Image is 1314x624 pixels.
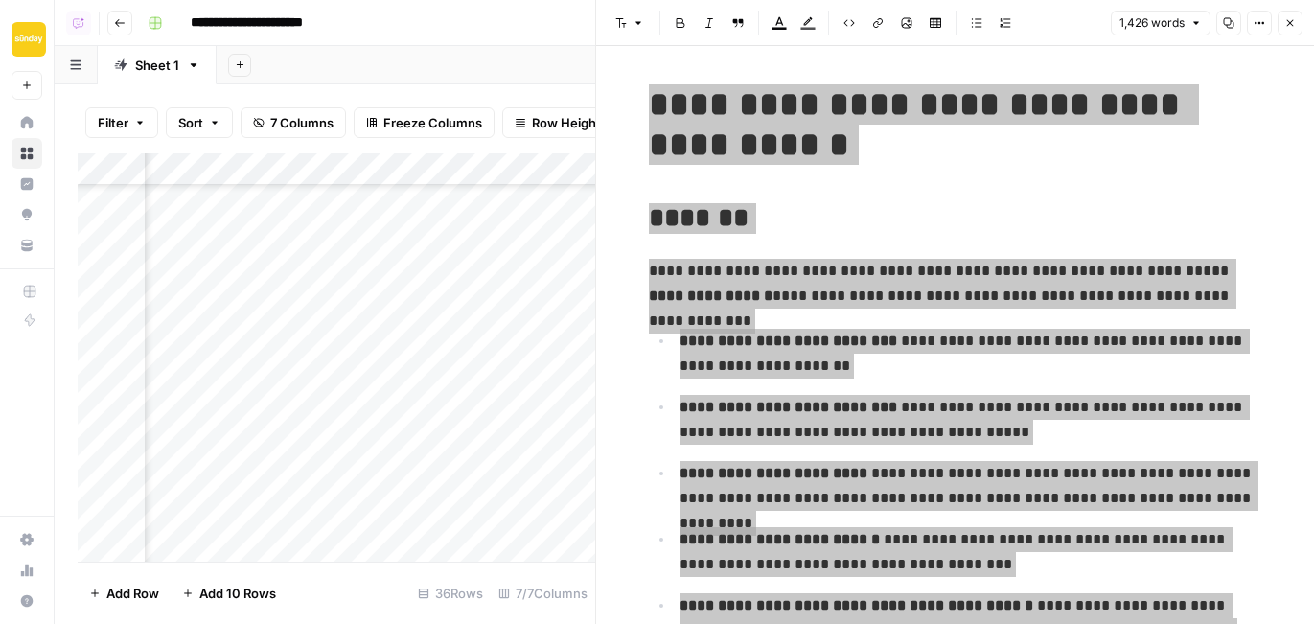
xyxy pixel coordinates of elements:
button: Add Row [78,578,171,609]
span: 1,426 words [1119,14,1185,32]
div: 7/7 Columns [491,578,595,609]
span: Sort [178,113,203,132]
button: Sort [166,107,233,138]
button: Add 10 Rows [171,578,288,609]
span: Add Row [106,584,159,603]
a: Settings [12,524,42,555]
button: 1,426 words [1111,11,1210,35]
a: Insights [12,169,42,199]
button: Row Height [502,107,613,138]
button: Freeze Columns [354,107,495,138]
span: Row Height [532,113,601,132]
a: Your Data [12,230,42,261]
span: Add 10 Rows [199,584,276,603]
a: Opportunities [12,199,42,230]
img: Sunday Lawn Care Logo [12,22,46,57]
a: Home [12,107,42,138]
span: Freeze Columns [383,113,482,132]
div: Sheet 1 [135,56,179,75]
a: Sheet 1 [98,46,217,84]
a: Browse [12,138,42,169]
button: 7 Columns [241,107,346,138]
button: Filter [85,107,158,138]
a: Usage [12,555,42,586]
button: Help + Support [12,586,42,616]
span: 7 Columns [270,113,334,132]
div: 36 Rows [410,578,491,609]
span: Filter [98,113,128,132]
button: Workspace: Sunday Lawn Care [12,15,42,63]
